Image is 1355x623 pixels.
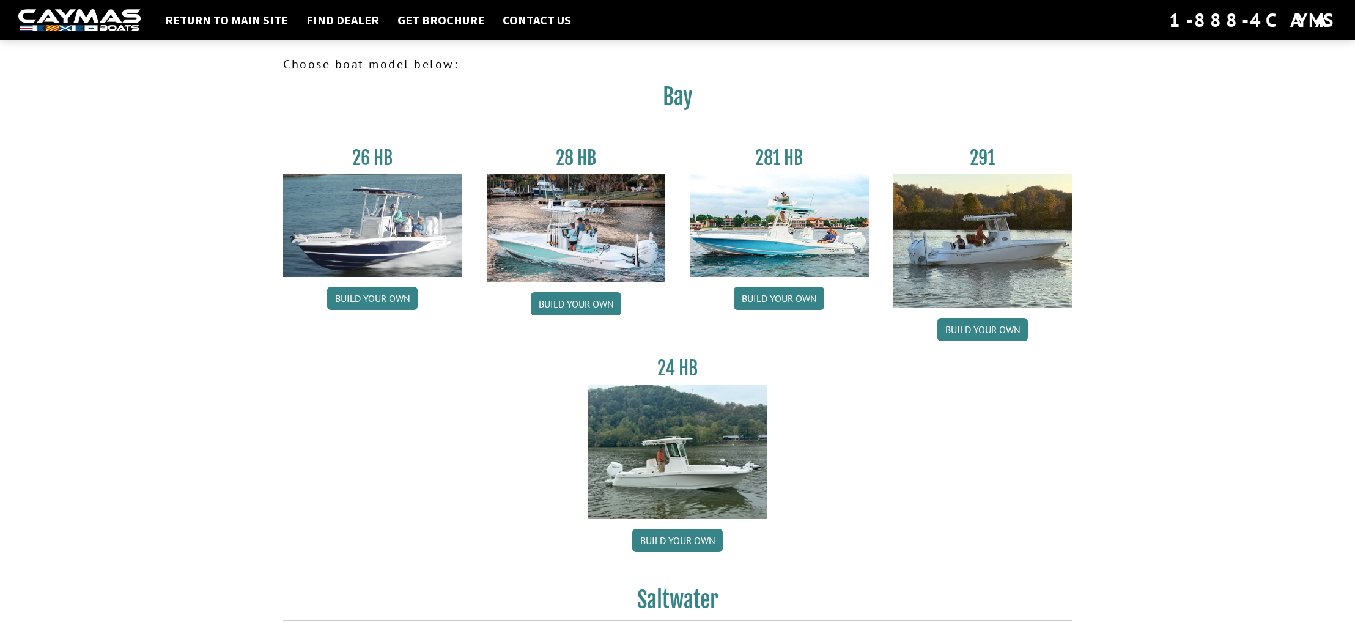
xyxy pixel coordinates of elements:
img: 26_new_photo_resized.jpg [283,174,462,277]
h3: 281 HB [690,147,869,169]
img: 24_HB_thumbnail.jpg [588,385,767,518]
img: 291_Thumbnail.jpg [893,174,1073,308]
h3: 26 HB [283,147,462,169]
a: Build your own [632,529,723,552]
a: Build your own [531,292,621,315]
h3: 291 [893,147,1073,169]
p: Choose boat model below: [283,55,1072,73]
a: Build your own [937,318,1028,341]
h2: Saltwater [283,586,1072,621]
img: 28_hb_thumbnail_for_caymas_connect.jpg [487,174,666,282]
a: Find Dealer [300,12,385,28]
img: white-logo-c9c8dbefe5ff5ceceb0f0178aa75bf4bb51f6bca0971e226c86eb53dfe498488.png [18,9,141,32]
a: Return to main site [159,12,294,28]
img: 28-hb-twin.jpg [690,174,869,277]
h3: 28 HB [487,147,666,169]
a: Get Brochure [391,12,490,28]
a: Build your own [327,287,418,310]
h3: 24 HB [588,357,767,380]
div: 1-888-4CAYMAS [1169,7,1337,34]
h2: Bay [283,83,1072,117]
a: Build your own [734,287,824,310]
a: Contact Us [497,12,577,28]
